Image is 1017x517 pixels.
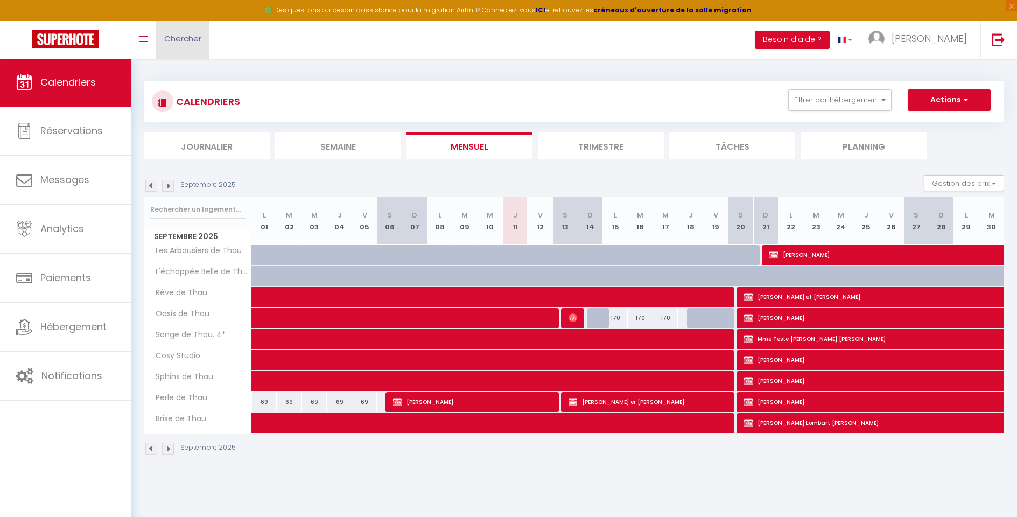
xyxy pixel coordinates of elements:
[146,329,228,341] span: Songe de Thau. 4*
[412,210,417,220] abbr: D
[538,132,664,159] li: Trimestre
[938,210,944,220] abbr: D
[536,5,545,15] a: ICI
[40,271,91,284] span: Paiements
[452,197,478,245] th: 09
[327,197,352,245] th: 04
[146,308,212,320] span: Oasis de Thau
[603,308,628,328] div: 170
[662,210,669,220] abbr: M
[146,266,254,278] span: L'échappée Belle de Thau
[838,210,844,220] abbr: M
[41,369,102,382] span: Notifications
[146,371,216,383] span: Sphinx de Thau
[406,132,532,159] li: Mensuel
[954,197,979,245] th: 29
[637,210,643,220] abbr: M
[461,210,468,220] abbr: M
[924,175,1004,191] button: Gestion des prix
[427,197,453,245] th: 08
[275,132,401,159] li: Semaine
[338,210,342,220] abbr: J
[703,197,728,245] th: 19
[971,469,1009,509] iframe: Chat
[879,197,904,245] th: 26
[603,197,628,245] th: 15
[992,33,1005,46] img: logout
[929,197,954,245] th: 28
[713,210,718,220] abbr: V
[813,210,819,220] abbr: M
[889,210,894,220] abbr: V
[528,197,553,245] th: 12
[146,245,244,257] span: Les Arbousiers de Thau
[146,413,209,425] span: Brise de Thau
[387,210,392,220] abbr: S
[678,197,703,245] th: 18
[180,180,236,190] p: Septembre 2025
[146,392,210,404] span: Perle de Thau
[173,89,240,114] h3: CALENDRIERS
[578,197,603,245] th: 14
[868,31,885,47] img: ...
[628,308,653,328] div: 170
[788,89,892,111] button: Filtrer par hébergement
[302,392,327,412] div: 69
[40,222,84,235] span: Analytics
[755,31,830,49] button: Besoin d'aide ?
[552,197,578,245] th: 13
[402,197,427,245] th: 07
[302,197,327,245] th: 03
[628,197,653,245] th: 16
[40,320,107,333] span: Hébergement
[144,132,270,159] li: Journalier
[653,308,678,328] div: 170
[263,210,266,220] abbr: L
[252,197,277,245] th: 01
[778,197,804,245] th: 22
[904,197,929,245] th: 27
[327,392,352,412] div: 69
[286,210,292,220] abbr: M
[669,132,795,159] li: Tâches
[277,392,302,412] div: 69
[763,210,768,220] abbr: D
[393,392,553,412] span: [PERSON_NAME]
[753,197,778,245] th: 21
[40,124,103,137] span: Réservations
[789,210,792,220] abbr: L
[352,197,377,245] th: 05
[352,392,377,412] div: 69
[40,75,96,89] span: Calendriers
[587,210,593,220] abbr: D
[146,287,210,299] span: Rêve de Thau
[40,173,89,186] span: Messages
[908,89,991,111] button: Actions
[144,229,251,244] span: Septembre 2025
[478,197,503,245] th: 10
[914,210,918,220] abbr: S
[9,4,41,37] button: Ouvrir le widget de chat LiveChat
[563,210,567,220] abbr: S
[853,197,879,245] th: 25
[965,210,968,220] abbr: L
[988,210,995,220] abbr: M
[362,210,367,220] abbr: V
[32,30,99,48] img: Super Booking
[569,392,729,412] span: [PERSON_NAME] er [PERSON_NAME]
[146,350,203,362] span: Cosy Studio
[311,210,318,220] abbr: M
[803,197,829,245] th: 23
[377,197,402,245] th: 06
[738,210,743,220] abbr: S
[593,5,752,15] a: créneaux d'ouverture de la salle migration
[864,210,868,220] abbr: J
[164,33,201,44] span: Chercher
[150,200,246,219] input: Rechercher un logement...
[829,197,854,245] th: 24
[487,210,493,220] abbr: M
[569,308,577,328] span: [PERSON_NAME]
[180,443,236,453] p: Septembre 2025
